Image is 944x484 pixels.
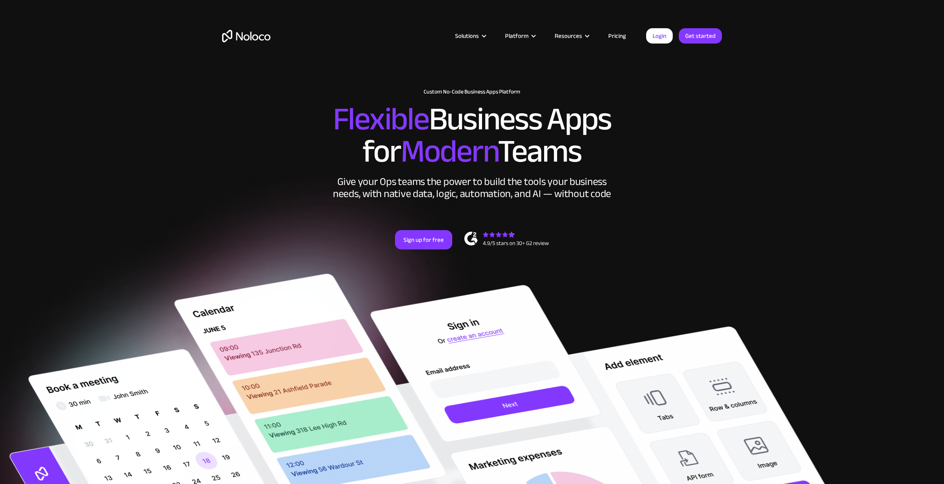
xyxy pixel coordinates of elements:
[555,31,582,41] div: Resources
[646,28,673,44] a: Login
[598,31,636,41] a: Pricing
[545,31,598,41] div: Resources
[222,89,722,95] h1: Custom No-Code Business Apps Platform
[333,89,429,149] span: Flexible
[505,31,528,41] div: Platform
[395,230,452,249] a: Sign up for free
[331,176,613,200] div: Give your Ops teams the power to build the tools your business needs, with native data, logic, au...
[222,103,722,168] h2: Business Apps for Teams
[222,30,270,42] a: home
[401,121,498,181] span: Modern
[495,31,545,41] div: Platform
[455,31,479,41] div: Solutions
[679,28,722,44] a: Get started
[445,31,495,41] div: Solutions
